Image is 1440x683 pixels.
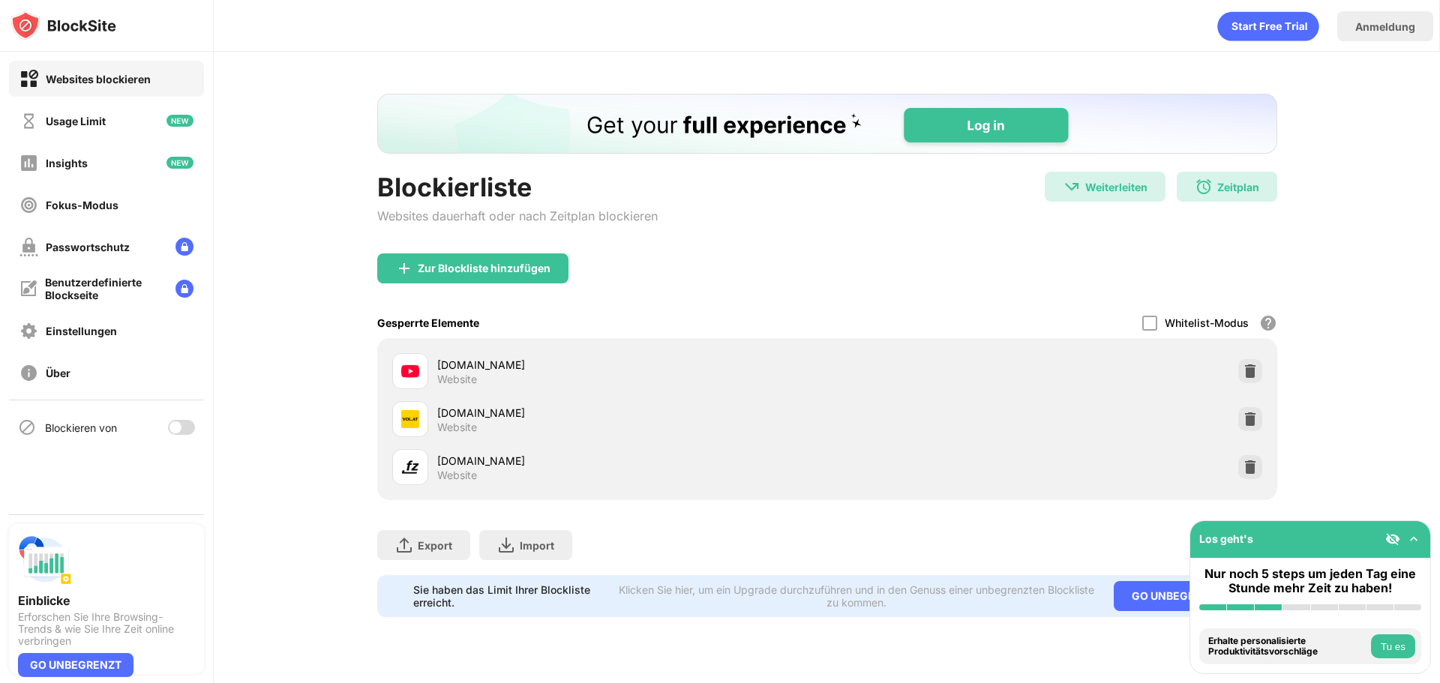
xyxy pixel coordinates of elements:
[437,453,827,469] div: [DOMAIN_NAME]
[437,357,827,373] div: [DOMAIN_NAME]
[1199,567,1421,595] div: Nur noch 5 steps um jeden Tag eine Stunde mehr Zeit zu haben!
[520,539,554,552] div: Import
[1165,316,1249,329] div: Whitelist-Modus
[1385,532,1400,547] img: eye-not-visible.svg
[19,112,38,130] img: time-usage-off.svg
[18,611,195,647] div: Erforschen Sie Ihre Browsing-Trends & wie Sie Ihre Zeit online verbringen
[10,10,116,40] img: logo-blocksite.svg
[437,469,477,482] div: Website
[46,241,130,253] div: Passwortschutz
[437,373,477,386] div: Website
[45,276,163,301] div: Benutzerdefinierte Blockseite
[1085,181,1147,193] div: Weiterleiten
[19,154,38,172] img: insights-off.svg
[1371,634,1415,658] button: Tu es
[401,410,419,428] img: favicons
[401,362,419,380] img: favicons
[19,364,38,382] img: about-off.svg
[413,583,610,609] div: Sie haben das Limit Ihrer Blockliste erreicht.
[18,418,36,436] img: blocking-icon.svg
[46,115,106,127] div: Usage Limit
[19,322,38,340] img: settings-off.svg
[46,199,118,211] div: Fokus-Modus
[19,70,38,88] img: block-on.svg
[1208,636,1367,658] div: Erhalte personalisierte Produktivitätsvorschläge
[18,533,72,587] img: push-insights.svg
[175,280,193,298] img: lock-menu.svg
[618,583,1095,609] div: Klicken Sie hier, um ein Upgrade durchzuführen und in den Genuss einer unbegrenzten Blockliste zu...
[377,94,1277,154] iframe: Banner
[1217,181,1259,193] div: Zeitplan
[1114,581,1241,611] div: GO UNBEGRENZT
[46,157,88,169] div: Insights
[46,325,117,337] div: Einstellungen
[437,421,477,434] div: Website
[45,421,117,434] div: Blockieren von
[18,593,195,608] div: Einblicke
[418,539,452,552] div: Export
[418,262,550,274] div: Zur Blockliste hinzufügen
[437,405,827,421] div: [DOMAIN_NAME]
[19,196,38,214] img: focus-off.svg
[377,208,658,223] div: Websites dauerhaft oder nach Zeitplan blockieren
[18,653,133,677] div: GO UNBEGRENZT
[175,238,193,256] img: lock-menu.svg
[46,73,151,85] div: Websites blockieren
[1355,20,1415,33] div: Anmeldung
[46,367,70,379] div: Über
[166,115,193,127] img: new-icon.svg
[1406,532,1421,547] img: omni-setup-toggle.svg
[166,157,193,169] img: new-icon.svg
[377,316,479,329] div: Gesperrte Elemente
[377,172,658,202] div: Blockierliste
[401,458,419,476] img: favicons
[1199,532,1253,545] div: Los geht's
[19,280,37,298] img: customize-block-page-off.svg
[19,238,38,256] img: password-protection-off.svg
[1217,11,1319,41] div: animation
